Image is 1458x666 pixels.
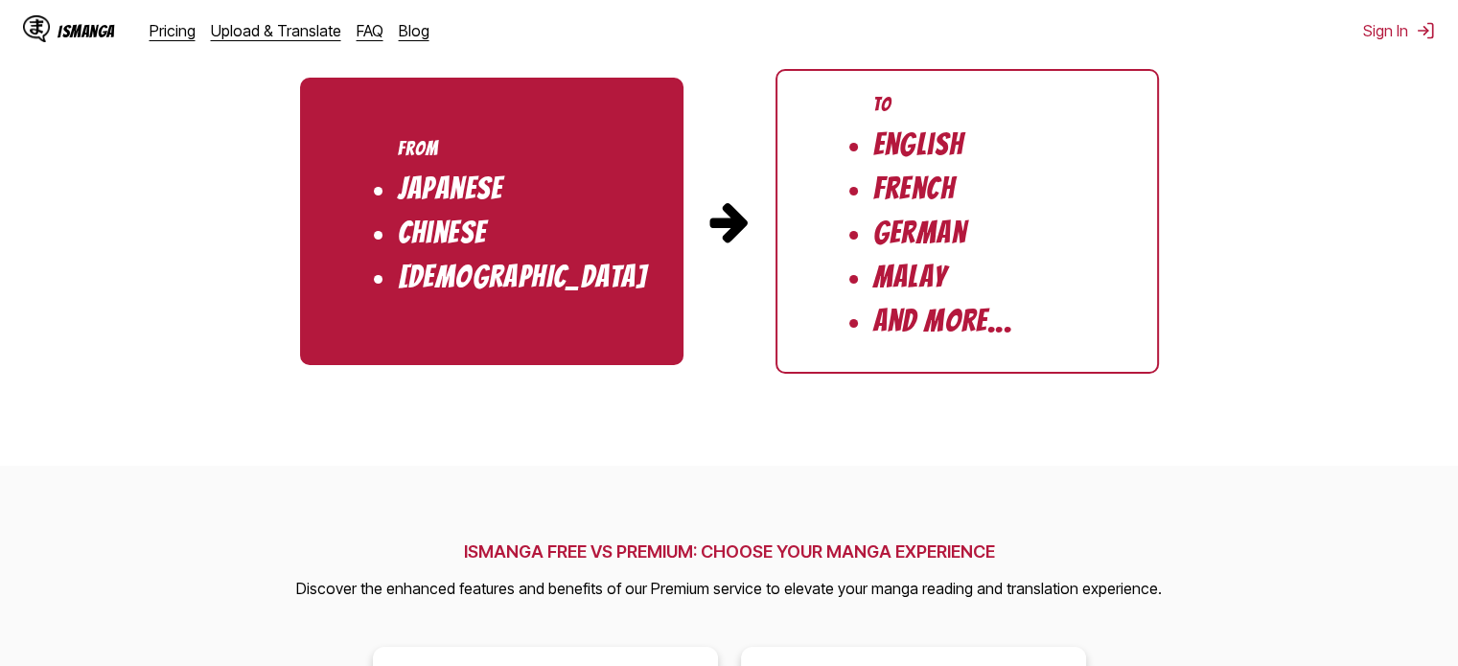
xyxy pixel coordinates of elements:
[58,22,115,40] div: IsManga
[398,138,439,159] div: From
[873,172,955,205] li: French
[873,94,891,115] div: To
[357,21,383,40] a: FAQ
[1416,21,1435,40] img: Sign out
[873,128,964,161] li: English
[873,261,947,293] li: Malay
[398,261,648,293] li: [DEMOGRAPHIC_DATA]
[211,21,341,40] a: Upload & Translate
[873,305,1012,337] li: And More...
[300,78,683,365] ul: Source Languages
[1363,21,1435,40] button: Sign In
[150,21,196,40] a: Pricing
[873,217,966,249] li: German
[398,172,503,205] li: Japanese
[296,577,1162,602] p: Discover the enhanced features and benefits of our Premium service to elevate your manga reading ...
[23,15,150,46] a: IsManga LogoIsManga
[398,217,487,249] li: Chinese
[706,198,752,244] img: Arrow pointing from source to target languages
[296,541,1162,562] h2: ISMANGA FREE VS PREMIUM: CHOOSE YOUR MANGA EXPERIENCE
[399,21,429,40] a: Blog
[775,69,1159,374] ul: Target Languages
[23,15,50,42] img: IsManga Logo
